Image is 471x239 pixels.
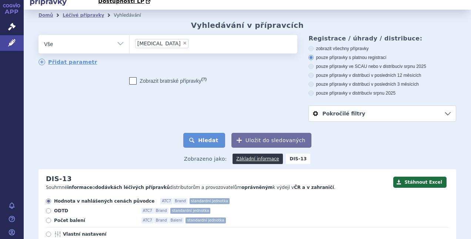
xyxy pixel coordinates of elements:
[183,41,187,45] span: ×
[191,21,304,30] h2: Vyhledávání v přípravcích
[95,185,170,190] strong: dodávkách léčivých přípravků
[294,185,334,190] strong: ČR a v zahraničí
[160,198,173,204] span: ATC7
[186,217,226,223] span: standardní jednotka
[308,90,456,96] label: pouze přípravky v distribuci
[191,39,230,48] input: [MEDICAL_DATA]
[137,41,181,46] span: [MEDICAL_DATA]
[39,59,97,65] a: Přidat parametr
[129,77,207,85] label: Zobrazit bratrské přípravky
[308,81,456,87] label: pouze přípravky v distribuci v posledních 3 měsících
[46,184,390,191] p: Souhrnné o distributorům a provozovatelům k výdeji v .
[67,185,93,190] strong: informace
[201,77,207,82] abbr: (?)
[370,91,395,96] span: v srpnu 2025
[141,208,154,214] span: ATC7
[183,133,225,148] button: Hledat
[309,106,456,121] a: Pokročilé filtry
[46,175,72,183] h2: DIS-13
[231,133,311,148] button: Uložit do sledovaných
[308,55,456,60] label: pouze přípravky s platnou registrací
[241,185,273,190] strong: oprávněným
[63,13,104,18] a: Léčivé přípravky
[308,46,456,52] label: zobrazit všechny přípravky
[173,198,187,204] span: Brand
[39,13,53,18] a: Domů
[184,154,227,164] span: Zobrazeno jako:
[190,198,230,204] span: standardní jednotka
[114,10,151,21] li: Vyhledávání
[308,63,456,69] label: pouze přípravky ve SCAU nebo v distribuci
[286,154,310,164] strong: DIS-13
[170,208,210,214] span: standardní jednotka
[154,208,168,214] span: Brand
[154,217,168,223] span: Brand
[169,217,184,223] span: Balení
[308,72,456,78] label: pouze přípravky v distribuci v posledních 12 měsících
[141,217,154,223] span: ATC7
[54,217,136,223] span: Počet balení
[400,64,426,69] span: v srpnu 2025
[54,208,136,214] span: ODTD
[393,177,447,188] button: Stáhnout Excel
[63,231,144,237] span: Vlastní nastavení
[233,154,283,164] a: Základní informace
[54,198,154,204] span: Hodnota v nahlášených cenách původce
[308,35,456,42] h3: Registrace / úhrady / distribuce:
